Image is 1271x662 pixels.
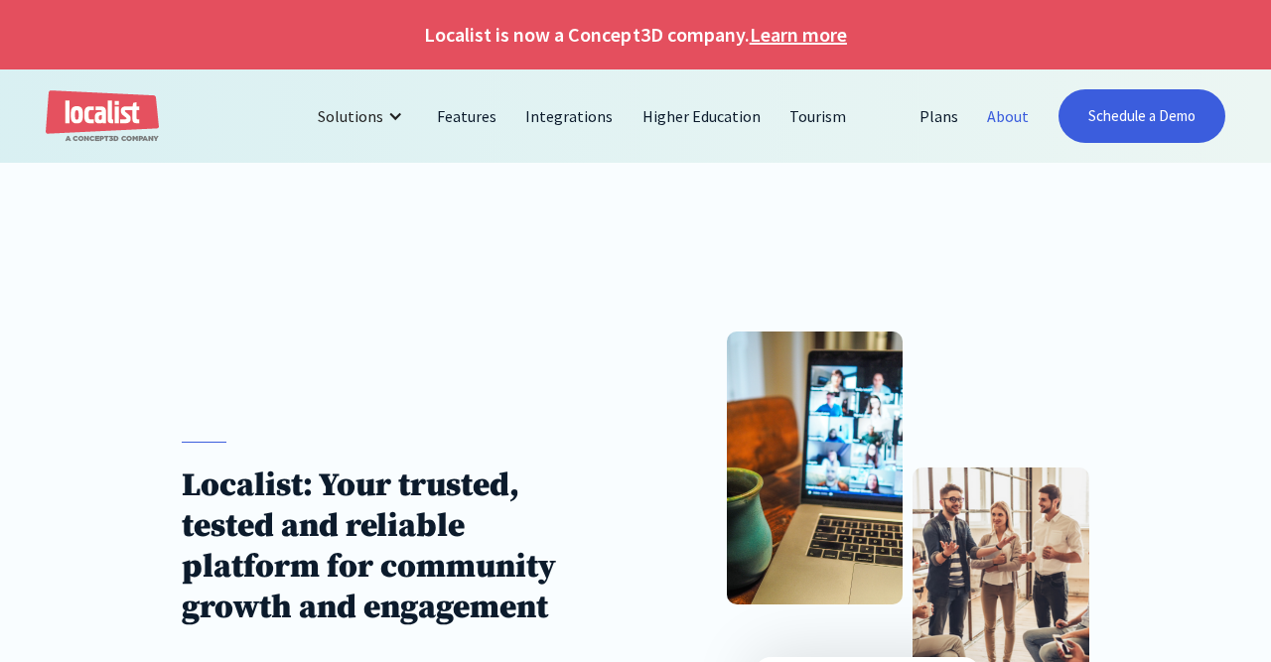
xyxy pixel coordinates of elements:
[727,331,904,604] img: About Localist
[629,92,776,140] a: Higher Education
[906,92,973,140] a: Plans
[46,90,159,143] a: home
[423,92,511,140] a: Features
[303,92,423,140] div: Solutions
[973,92,1044,140] a: About
[318,104,383,128] div: Solutions
[776,92,861,140] a: Tourism
[1059,89,1225,143] a: Schedule a Demo
[511,92,628,140] a: Integrations
[750,20,847,50] a: Learn more
[182,465,590,628] h1: Localist: Your trusted, tested and reliable platform for community growth and engagement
